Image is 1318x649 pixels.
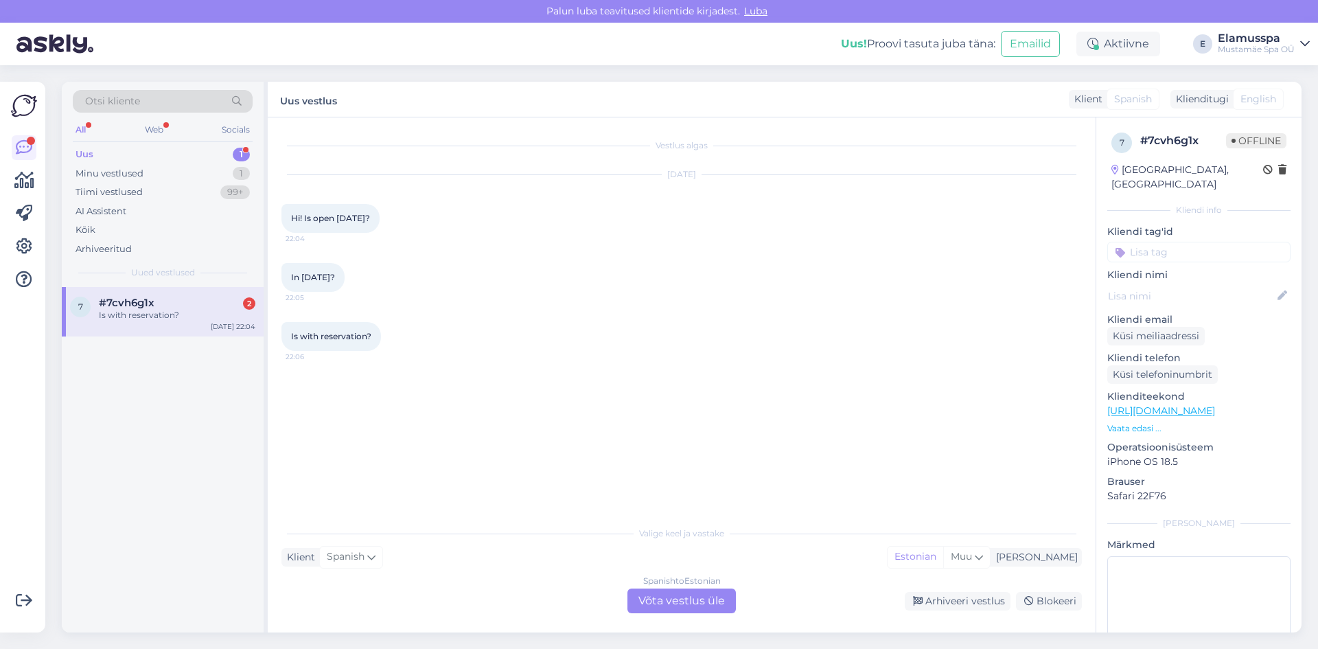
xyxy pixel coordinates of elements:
div: Võta vestlus üle [627,589,736,613]
p: Kliendi email [1107,312,1291,327]
div: AI Assistent [76,205,126,218]
p: iPhone OS 18.5 [1107,455,1291,469]
a: ElamusspaMustamäe Spa OÜ [1218,33,1310,55]
div: Kõik [76,223,95,237]
div: 1 [233,167,250,181]
span: 22:04 [286,234,337,244]
div: Blokeeri [1016,592,1082,611]
span: Uued vestlused [131,266,195,279]
div: Klient [281,550,315,565]
div: [DATE] [281,168,1082,181]
span: Muu [951,550,972,562]
div: Arhiveeri vestlus [905,592,1010,611]
div: Minu vestlused [76,167,143,181]
div: Spanish to Estonian [643,575,721,587]
div: Socials [219,121,253,139]
div: Küsi telefoninumbrit [1107,365,1218,384]
div: Vestlus algas [281,139,1082,152]
div: Estonian [888,547,943,567]
p: Kliendi tag'id [1107,225,1291,239]
div: E [1193,34,1212,54]
p: Safari 22F76 [1107,489,1291,503]
div: 2 [243,297,255,310]
div: 1 [233,148,250,161]
p: Kliendi telefon [1107,351,1291,365]
div: Proovi tasuta juba täna: [841,36,995,52]
span: #7cvh6g1x [99,297,154,309]
span: Offline [1226,133,1286,148]
input: Lisa tag [1107,242,1291,262]
div: Arhiveeritud [76,242,132,256]
div: Web [142,121,166,139]
div: All [73,121,89,139]
input: Lisa nimi [1108,288,1275,304]
span: In [DATE]? [291,272,335,282]
div: # 7cvh6g1x [1140,133,1226,149]
a: [URL][DOMAIN_NAME] [1107,405,1215,417]
div: [DATE] 22:04 [211,321,255,332]
div: Aktiivne [1076,32,1160,56]
span: Spanish [1114,92,1152,106]
span: 22:06 [286,352,337,362]
div: [GEOGRAPHIC_DATA], [GEOGRAPHIC_DATA] [1111,163,1263,192]
div: Tiimi vestlused [76,185,143,199]
span: Hi! Is open [DATE]? [291,213,370,223]
span: Luba [740,5,772,17]
button: Emailid [1001,31,1060,57]
img: Askly Logo [11,93,37,119]
div: Kliendi info [1107,204,1291,216]
div: Is with reservation? [99,309,255,321]
div: Valige keel ja vastake [281,527,1082,540]
span: 7 [1120,137,1124,148]
p: Märkmed [1107,538,1291,552]
div: [PERSON_NAME] [1107,517,1291,530]
span: 22:05 [286,293,337,303]
div: Elamusspa [1218,33,1295,44]
label: Uus vestlus [280,90,337,109]
span: 7 [78,301,83,312]
p: Operatsioonisüsteem [1107,440,1291,455]
div: 99+ [220,185,250,199]
span: Is with reservation? [291,331,371,341]
div: Uus [76,148,93,161]
div: Küsi meiliaadressi [1107,327,1205,345]
div: [PERSON_NAME] [991,550,1078,565]
div: Mustamäe Spa OÜ [1218,44,1295,55]
div: Klient [1069,92,1102,106]
b: Uus! [841,37,867,50]
p: Kliendi nimi [1107,268,1291,282]
p: Klienditeekond [1107,389,1291,404]
span: English [1240,92,1276,106]
span: Otsi kliente [85,94,140,109]
div: Klienditugi [1170,92,1229,106]
p: Vaata edasi ... [1107,422,1291,435]
p: Brauser [1107,475,1291,489]
span: Spanish [327,549,365,565]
